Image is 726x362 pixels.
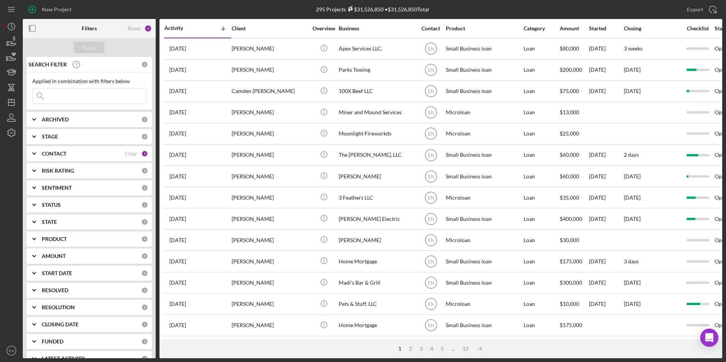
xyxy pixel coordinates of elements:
time: 2025-08-11 14:24 [169,173,186,179]
div: 295 Projects • $31,526,850 Total [316,6,429,13]
div: Small Business loan [446,337,522,357]
span: $200,000 [560,66,582,73]
div: Microloan [446,230,522,250]
time: [DATE] [624,216,641,222]
div: Business [339,25,415,31]
span: $60,000 [560,173,579,179]
div: [PERSON_NAME] [232,337,308,357]
b: CLOSING DATE [42,321,79,327]
time: 3 weeks [624,45,642,52]
button: New Project [23,2,79,17]
div: Loan [524,124,559,144]
div: [PERSON_NAME] [232,315,308,335]
div: Small Business loan [446,315,522,335]
span: $10,000 [560,301,579,307]
div: Loan [524,60,559,80]
div: 12 [459,346,472,352]
span: $13,000 [560,109,579,115]
div: Microloan [446,294,522,314]
div: 0 [141,287,148,294]
div: 0 [141,236,148,242]
div: Moonlight Fireworkds [339,124,415,144]
div: [PERSON_NAME] Electric [339,209,415,229]
div: Loan [524,39,559,59]
time: 2025-08-12 15:57 [169,131,186,137]
text: EN [428,280,434,286]
text: EN [428,302,434,307]
text: EN [428,259,434,264]
div: [PERSON_NAME] [232,145,308,165]
time: 2025-08-04 17:49 [169,216,186,222]
text: EN [428,46,434,52]
div: [DATE] [589,145,623,165]
div: 0 [141,219,148,225]
div: 0 [141,355,148,362]
div: Small Business loan [446,81,522,101]
text: EN [428,110,434,115]
b: STAGE [42,134,58,140]
div: 3 [416,346,426,352]
text: EN [428,174,434,179]
div: Checklist [682,25,714,31]
div: 0 [141,201,148,208]
button: Apply [74,42,104,53]
time: [DATE] [624,66,641,73]
b: ARCHIVED [42,116,69,123]
div: 0 [141,321,148,328]
div: [PERSON_NAME] [232,187,308,208]
div: Microloan [446,102,522,123]
text: EN [428,153,434,158]
span: $175,000 [560,258,582,264]
div: Activity [164,25,198,31]
div: Home Mortgage [339,251,415,271]
div: [DATE] [589,166,623,186]
div: Clear [125,151,137,157]
div: Pets & Stuff, LLC [339,294,415,314]
div: [DATE] [589,273,623,293]
time: 2025-07-21 16:05 [169,301,186,307]
div: 1 [395,346,405,352]
time: 2025-08-13 22:16 [169,88,186,94]
div: [PERSON_NAME] [232,166,308,186]
div: Home Mortgage [339,315,415,335]
div: Microloan [446,124,522,144]
div: 0 [141,184,148,191]
div: Madi's Bar & Grill [339,273,415,293]
div: Closing [624,25,681,31]
text: EN [428,131,434,137]
div: Export [687,2,703,17]
div: 1 [141,150,148,157]
div: [DATE] [589,294,623,314]
span: $35,000 [560,194,579,201]
b: PRODUCT [42,236,67,242]
time: [DATE] [624,301,641,307]
b: SEARCH FILTER [28,61,67,68]
span: $25,000 [560,130,579,137]
div: Contact [417,25,445,31]
div: 0 [141,270,148,277]
div: Loan [524,294,559,314]
div: [PERSON_NAME] [339,166,415,186]
text: EN [428,195,434,200]
b: RESOLUTION [42,304,75,310]
div: Camden [PERSON_NAME] [232,81,308,101]
time: 2025-07-31 21:13 [169,237,186,243]
div: Open Intercom Messenger [700,329,718,347]
div: [DATE] [589,81,623,101]
div: [DATE] [589,39,623,59]
text: EN [428,323,434,328]
div: Loan [524,315,559,335]
b: STATUS [42,202,61,208]
div: Miner and Mound Services [339,102,415,123]
b: CONTACT [42,151,66,157]
div: [PERSON_NAME] [232,230,308,250]
time: 2025-08-04 20:46 [169,195,186,201]
div: Loan [524,337,559,357]
div: [DATE] [589,209,623,229]
time: [DATE] [624,88,641,94]
div: [PERSON_NAME] delivery service LLC [339,337,415,357]
span: $300,000 [560,279,582,286]
div: [PERSON_NAME] [232,124,308,144]
span: $75,000 [560,88,579,94]
button: Export [679,2,722,17]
